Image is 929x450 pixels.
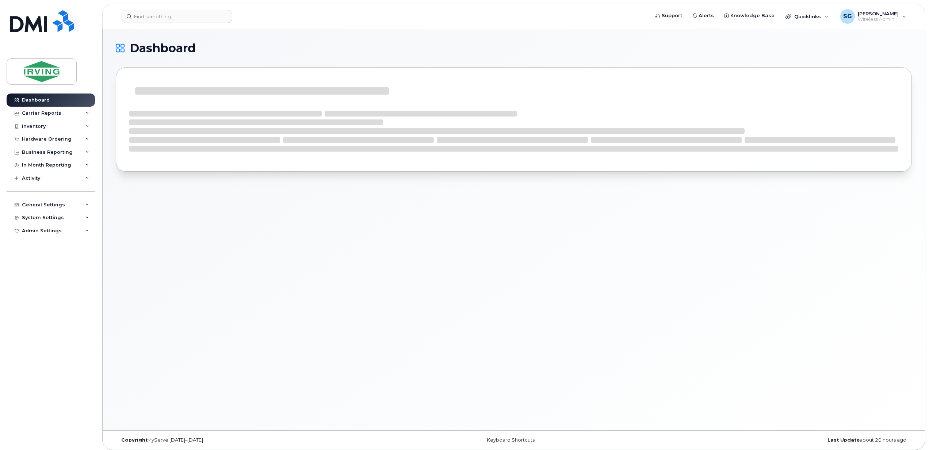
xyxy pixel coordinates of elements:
[130,43,196,54] span: Dashboard
[487,437,535,443] a: Keyboard Shortcuts
[646,437,912,443] div: about 20 hours ago
[116,437,381,443] div: MyServe [DATE]–[DATE]
[827,437,860,443] strong: Last Update
[121,437,148,443] strong: Copyright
